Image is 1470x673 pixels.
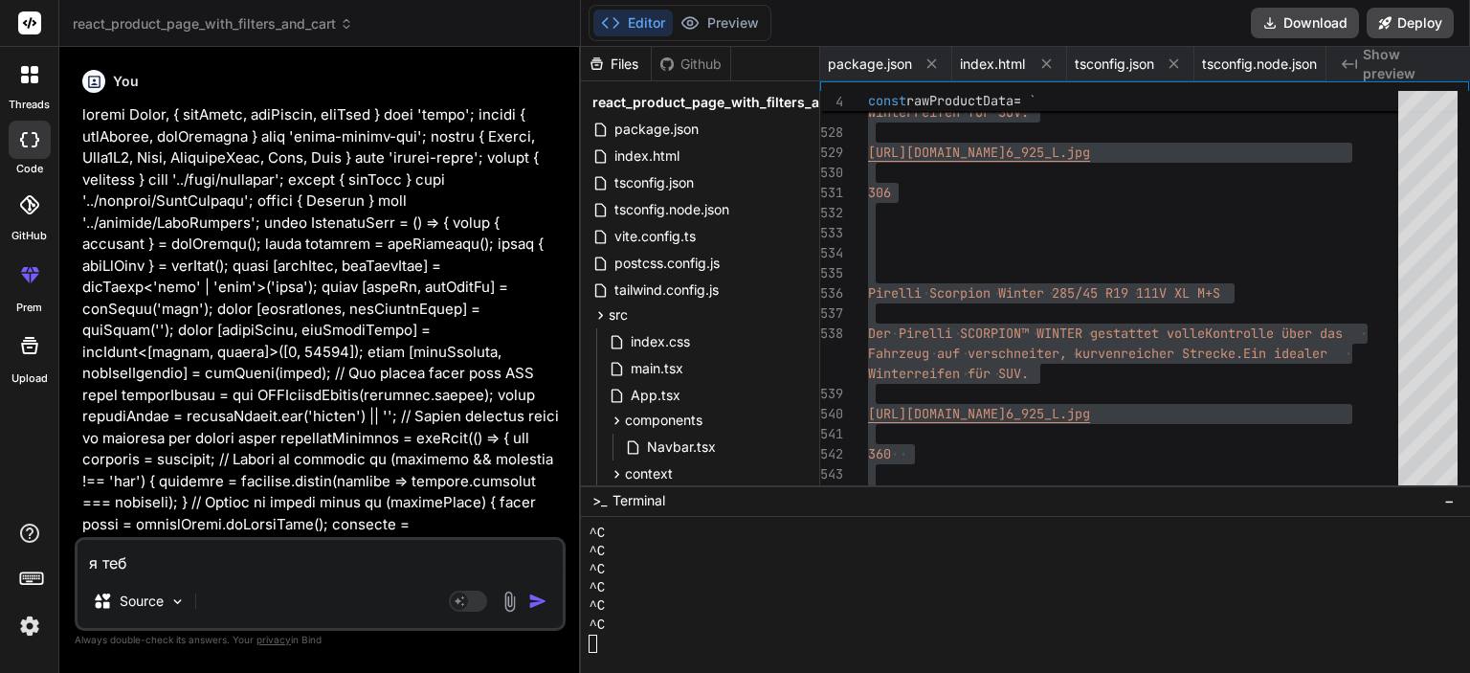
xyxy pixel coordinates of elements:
span: src [609,305,628,325]
span: 360 [868,445,891,462]
div: 531 [820,183,843,203]
span: tailwind.config.js [612,279,721,302]
span: Der Pirelli SCORPION™ WINTER gestattet volle [868,325,1205,342]
span: vite.config.ts [612,225,698,248]
div: 540 [820,404,843,424]
div: 535 [820,263,843,283]
button: Download [1251,8,1359,38]
span: tsconfig.json [1075,55,1154,74]
span: 4 [820,92,843,112]
span: components [625,411,702,430]
span: Ein idealer [1243,345,1327,362]
span: privacy [256,634,291,645]
span: = [1013,92,1021,109]
span: main.tsx [629,357,685,380]
label: threads [9,97,50,113]
div: 537 [820,303,843,324]
span: Kontrolle über das [1205,325,1343,342]
img: settings [13,610,46,642]
div: 529 [820,143,843,163]
span: >_ [592,491,607,510]
span: ^C [589,597,605,616]
label: GitHub [11,228,47,244]
span: ^C [589,579,605,597]
div: 538 [820,324,843,344]
span: context [625,464,673,483]
span: − [1444,491,1455,510]
span: ^C [589,561,605,579]
span: ^C [589,617,605,635]
span: react_product_page_with_filters_and_cart [592,93,869,112]
span: ^C [589,525,605,543]
div: 533 [820,223,843,243]
span: ` [1029,92,1036,109]
div: 541 [820,424,843,444]
textarea: я теб [78,540,563,574]
div: 539 [820,384,843,404]
span: tsconfig.node.json [1202,55,1317,74]
div: 536 [820,283,843,303]
button: − [1440,485,1459,516]
button: Editor [593,10,673,36]
span: const [868,92,906,109]
button: Deploy [1367,8,1454,38]
span: index.html [960,55,1025,74]
div: 542 [820,444,843,464]
span: index.css [629,330,692,353]
button: Preview [673,10,767,36]
div: 534 [820,243,843,263]
span: Show preview [1363,45,1455,83]
span: [URL][DOMAIN_NAME] [868,144,1006,161]
div: 532 [820,203,843,223]
span: 6_925_L.jpg [1006,405,1090,422]
div: 530 [820,163,843,183]
div: 528 [820,123,843,143]
label: prem [16,300,42,316]
span: 6_925_L.jpg [1006,144,1090,161]
span: package.json [828,55,912,74]
label: code [16,161,43,177]
span: Winterreifen für SUV. [868,103,1029,121]
span: 306 [868,184,891,201]
div: 543 [820,464,843,484]
span: package.json [612,118,701,141]
h6: You [113,72,139,91]
label: Upload [11,370,48,387]
span: postcss.config.js [612,252,722,275]
span: react_product_page_with_filters_and_cart [73,14,353,34]
div: Files [581,55,651,74]
p: Always double-check its answers. Your in Bind [75,631,566,649]
span: [URL][DOMAIN_NAME] [868,405,1006,422]
img: Pick Models [169,594,186,610]
span: Fahrzeug auf verschneiter, kurvenreicher Strecke. [868,345,1243,362]
p: Source [120,592,164,611]
div: Github [652,55,730,74]
span: Terminal [612,491,665,510]
img: icon [528,592,547,611]
span: tsconfig.json [612,171,696,194]
img: attachment [499,591,521,613]
span: Winterreifen für SUV. [868,365,1029,382]
span: ^C [589,543,605,561]
span: rawProductData [906,92,1013,109]
span: index.html [612,145,681,168]
span: App.tsx [629,384,682,407]
span: Navbar.tsx [645,436,718,459]
span: Pirelli Scorpion Winter 285/45 R19 111V XL M+S [868,284,1220,302]
span: tsconfig.node.json [612,198,731,221]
